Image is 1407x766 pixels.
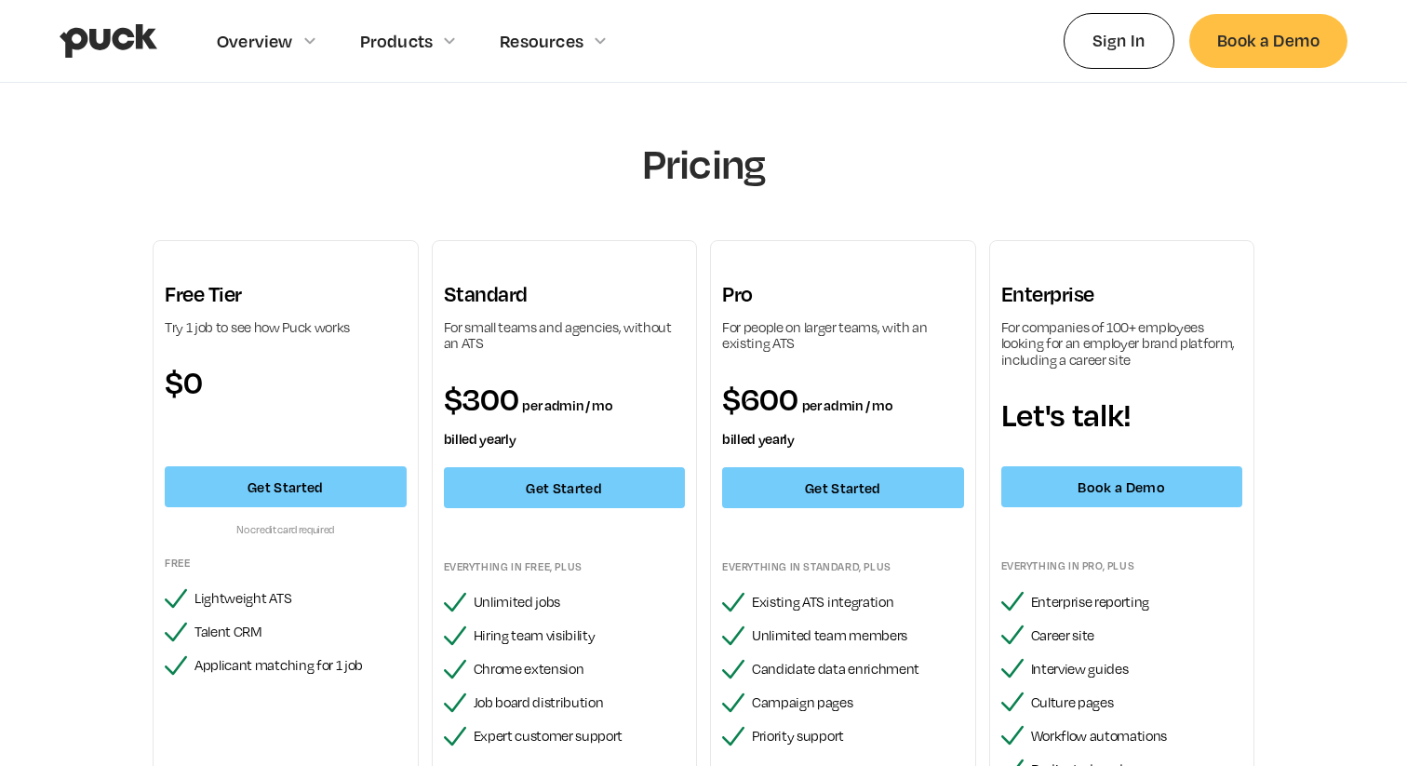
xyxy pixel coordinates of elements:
h3: Standard [444,281,686,308]
div: Unlimited jobs [474,594,686,611]
div: Free [165,556,407,571]
div: Unlimited team members [752,627,964,644]
a: Get Started [444,467,686,508]
div: Let's talk! [1001,397,1243,431]
h3: Enterprise [1001,281,1243,308]
div: Applicant matching for 1 job [194,657,407,674]
div: Culture pages [1031,694,1243,711]
a: Book a Demo [1001,466,1243,507]
span: per admin / mo billed yearly [722,396,892,447]
div: Talent CRM [194,624,407,640]
div: Existing ATS integration [752,594,964,611]
div: Career site [1031,627,1243,644]
div: Everything in standard, plus [722,559,964,574]
div: Everything in pro, plus [1001,558,1243,573]
span: per admin / mo billed yearly [444,396,613,447]
h3: Pro [722,281,964,308]
div: Expert customer support [474,728,686,745]
div: Interview guides [1031,661,1243,678]
div: Candidate data enrichment [752,661,964,678]
div: Products [360,31,434,51]
div: $600 [722,382,964,449]
div: Enterprise reporting [1031,594,1243,611]
div: Overview [217,31,293,51]
a: Get Started [165,466,407,507]
div: $0 [165,365,407,398]
a: Book a Demo [1189,14,1347,67]
h1: Pricing [401,139,1006,188]
div: Lightweight ATS [194,590,407,607]
h3: Free Tier [165,281,407,308]
div: $300 [444,382,686,449]
div: Everything in FREE, plus [444,559,686,574]
div: Job board distribution [474,694,686,711]
a: Sign In [1064,13,1174,68]
div: For small teams and agencies, without an ATS [444,319,686,352]
div: Try 1 job to see how Puck works [165,319,407,336]
div: Campaign pages [752,694,964,711]
a: Get Started [722,467,964,508]
div: Workflow automations [1031,728,1243,745]
div: Chrome extension [474,661,686,678]
div: Priority support [752,728,964,745]
div: For companies of 100+ employees looking for an employer brand platform, including a career site [1001,319,1243,369]
div: Resources [500,31,583,51]
div: Hiring team visibility [474,627,686,644]
div: No credit card required [165,522,407,537]
div: For people on larger teams, with an existing ATS [722,319,964,352]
